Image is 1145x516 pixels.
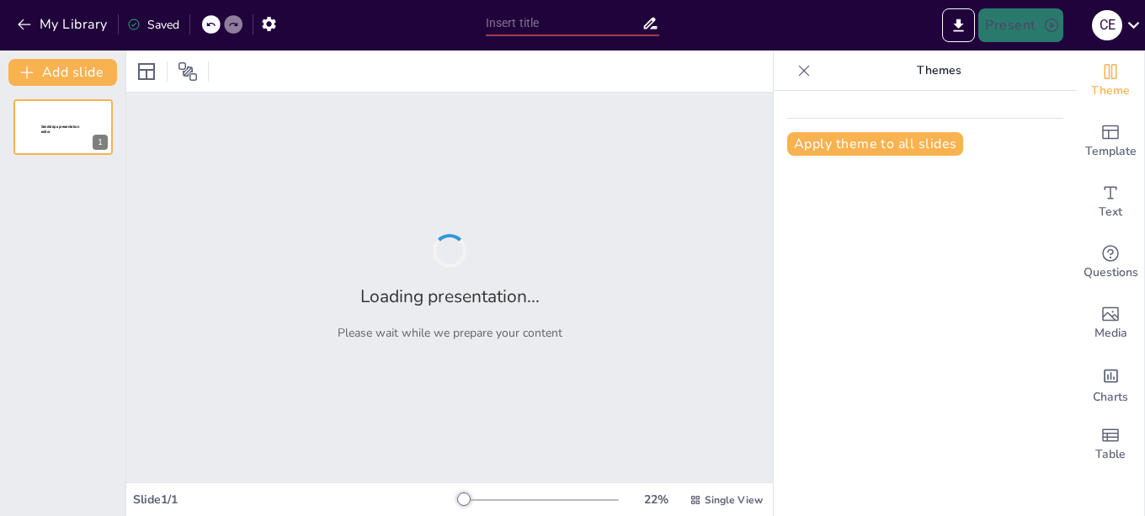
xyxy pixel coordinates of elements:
[1091,82,1130,100] span: Theme
[1092,8,1122,42] button: C E
[360,285,540,308] h2: Loading presentation...
[93,135,108,150] div: 1
[13,99,113,155] div: 1
[705,493,763,507] span: Single View
[1094,324,1127,343] span: Media
[8,59,117,86] button: Add slide
[486,11,642,35] input: Insert title
[338,325,562,341] p: Please wait while we prepare your content
[127,17,179,33] div: Saved
[1093,388,1128,407] span: Charts
[1077,232,1144,293] div: Get real-time input from your audience
[1077,293,1144,354] div: Add images, graphics, shapes or video
[1077,111,1144,172] div: Add ready made slides
[1095,445,1126,464] span: Table
[178,61,198,82] span: Position
[817,51,1060,91] p: Themes
[13,11,114,38] button: My Library
[41,125,79,134] span: Sendsteps presentation editor
[1092,10,1122,40] div: C E
[1077,354,1144,414] div: Add charts and graphs
[1077,51,1144,111] div: Change the overall theme
[1085,142,1137,161] span: Template
[1077,414,1144,475] div: Add a table
[942,8,975,42] button: Export to PowerPoint
[133,58,160,85] div: Layout
[133,492,457,508] div: Slide 1 / 1
[787,132,963,156] button: Apply theme to all slides
[1084,263,1138,282] span: Questions
[636,492,676,508] div: 22 %
[1077,172,1144,232] div: Add text boxes
[978,8,1062,42] button: Present
[1099,203,1122,221] span: Text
